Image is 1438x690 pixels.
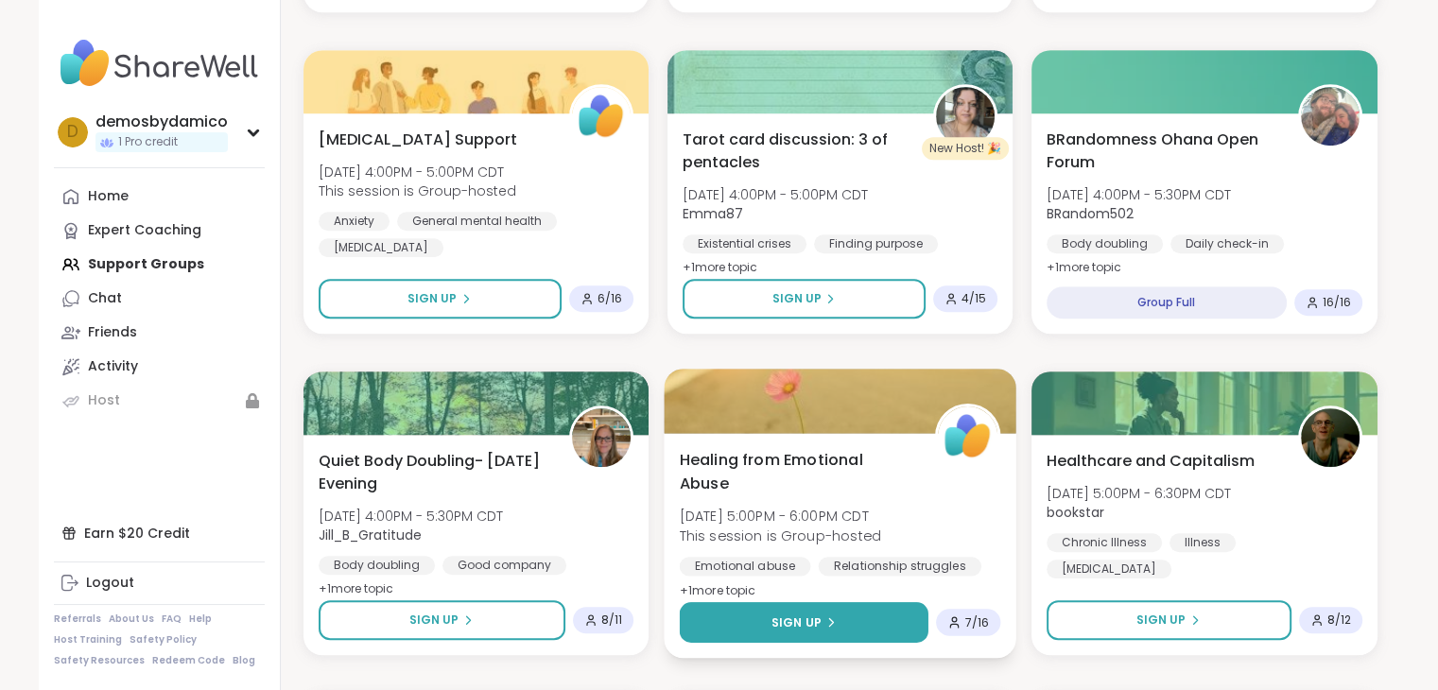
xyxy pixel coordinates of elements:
[54,566,265,600] a: Logout
[442,556,566,575] div: Good company
[1047,185,1231,204] span: [DATE] 4:00PM - 5:30PM CDT
[965,614,990,630] span: 7 / 16
[319,181,516,200] span: This session is Group-hosted
[88,289,122,308] div: Chat
[598,291,622,306] span: 6 / 16
[67,120,78,145] span: d
[407,290,457,307] span: Sign Up
[679,557,810,576] div: Emotional abuse
[1047,129,1276,174] span: BRandomness Ohana Open Forum
[409,612,459,629] span: Sign Up
[814,234,938,253] div: Finding purpose
[319,556,435,575] div: Body doubling
[319,600,565,640] button: Sign Up
[1047,600,1291,640] button: Sign Up
[397,212,557,231] div: General mental health
[1301,408,1360,467] img: bookstar
[319,450,548,495] span: Quiet Body Doubling- [DATE] Evening
[1047,533,1162,552] div: Chronic Illness
[88,391,120,410] div: Host
[1047,234,1163,253] div: Body doubling
[572,408,631,467] img: Jill_B_Gratitude
[679,602,927,643] button: Sign Up
[319,279,562,319] button: Sign Up
[1047,286,1286,319] div: Group Full
[54,282,265,316] a: Chat
[118,134,178,150] span: 1 Pro credit
[319,212,390,231] div: Anxiety
[1047,450,1255,473] span: Healthcare and Capitalism
[88,221,201,240] div: Expert Coaching
[922,137,1009,160] div: New Host! 🎉
[679,507,880,526] span: [DATE] 5:00PM - 6:00PM CDT
[319,507,503,526] span: [DATE] 4:00PM - 5:30PM CDT
[54,612,101,626] a: Referrals
[936,87,995,146] img: Emma87
[1169,533,1236,552] div: Illness
[109,612,154,626] a: About Us
[86,574,134,593] div: Logout
[189,612,212,626] a: Help
[319,129,517,151] span: [MEDICAL_DATA] Support
[1047,503,1104,522] b: bookstar
[572,87,631,146] img: ShareWell
[54,633,122,647] a: Host Training
[683,129,912,174] span: Tarot card discussion: 3 of pentacles
[679,526,880,544] span: This session is Group-hosted
[88,357,138,376] div: Activity
[319,526,422,544] b: Jill_B_Gratitude
[319,238,443,257] div: [MEDICAL_DATA]
[1323,295,1351,310] span: 16 / 16
[683,185,868,204] span: [DATE] 4:00PM - 5:00PM CDT
[1301,87,1360,146] img: BRandom502
[54,516,265,550] div: Earn $20 Credit
[88,323,137,342] div: Friends
[130,633,197,647] a: Safety Policy
[54,30,265,96] img: ShareWell Nav Logo
[683,234,806,253] div: Existential crises
[88,187,129,206] div: Home
[54,350,265,384] a: Activity
[818,557,980,576] div: Relationship struggles
[54,654,145,667] a: Safety Resources
[162,612,182,626] a: FAQ
[1136,612,1186,629] span: Sign Up
[319,163,516,181] span: [DATE] 4:00PM - 5:00PM CDT
[683,204,743,223] b: Emma87
[771,290,821,307] span: Sign Up
[1170,234,1284,253] div: Daily check-in
[683,279,926,319] button: Sign Up
[95,112,228,132] div: demosbydamico
[54,180,265,214] a: Home
[54,214,265,248] a: Expert Coaching
[1047,560,1171,578] div: [MEDICAL_DATA]
[1047,484,1231,503] span: [DATE] 5:00PM - 6:30PM CDT
[152,654,225,667] a: Redeem Code
[938,406,997,466] img: ShareWell
[1047,204,1134,223] b: BRandom502
[679,448,913,494] span: Healing from Emotional Abuse
[771,613,822,630] span: Sign Up
[54,384,265,418] a: Host
[1327,612,1351,628] span: 8 / 12
[54,316,265,350] a: Friends
[601,612,622,628] span: 8 / 11
[962,291,986,306] span: 4 / 15
[233,654,255,667] a: Blog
